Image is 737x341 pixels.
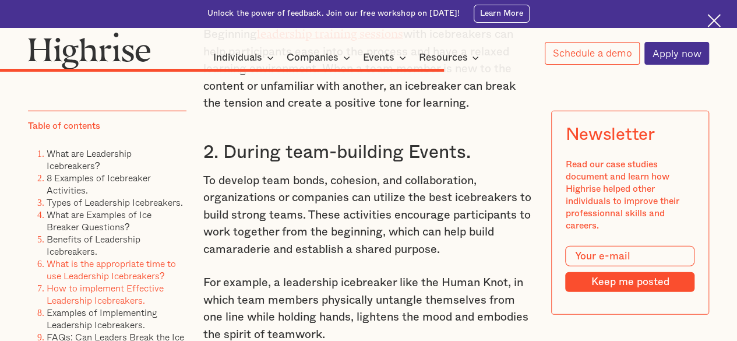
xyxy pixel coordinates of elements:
a: Examples of Implementing Leadership Icebreakers. [47,305,157,332]
input: Your e-mail [565,246,694,267]
a: What is the appropriate time to use Leadership Icebreakers? [47,256,176,283]
h3: 2. During team-building Events. [203,141,534,164]
a: Schedule a demo [545,42,640,65]
a: 8 Examples of Icebreaker Activities. [47,171,151,197]
a: Learn More [474,5,530,23]
div: Resources [418,51,467,65]
a: What are Leadership Icebreakers? [47,146,132,173]
p: To develop team bonds, cohesion, and collaboration, organizations or companies can utilize the be... [203,173,534,259]
img: Cross icon [707,14,721,27]
div: Newsletter [565,125,654,145]
input: Keep me posted [565,272,694,291]
a: How to implement Effective Leadership Icebreakers. [47,281,164,307]
div: Read our case studies document and learn how Highrise helped other individuals to improve their p... [565,159,694,232]
div: Table of contents [28,120,100,132]
div: Companies [287,51,354,65]
form: Modal Form [565,246,694,292]
div: Events [363,51,410,65]
div: Events [363,51,394,65]
a: What are Examples of Ice Breaker Questions? [47,208,151,234]
div: Individuals [213,51,277,65]
div: Individuals [213,51,262,65]
div: Unlock the power of feedback. Join our free workshop on [DATE]! [207,8,460,19]
div: Resources [418,51,482,65]
a: Types of Leadership Icebreakers. [47,195,183,209]
img: Highrise logo [28,32,151,69]
div: Companies [287,51,338,65]
a: Apply now [644,42,709,65]
a: Benefits of Leadership Icebreakers. [47,232,140,258]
